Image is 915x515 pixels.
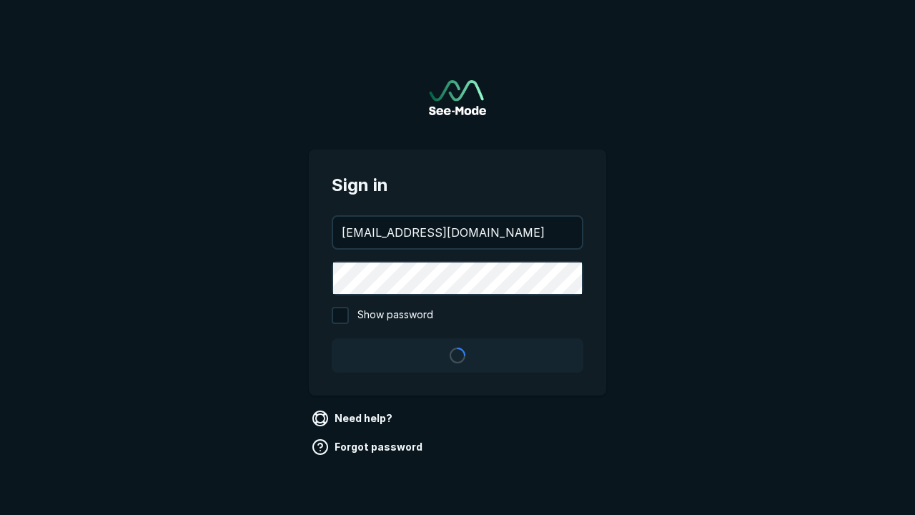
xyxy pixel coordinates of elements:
a: Forgot password [309,436,428,458]
span: Show password [357,307,433,324]
a: Go to sign in [429,80,486,115]
input: your@email.com [333,217,582,248]
span: Sign in [332,172,583,198]
img: See-Mode Logo [429,80,486,115]
a: Need help? [309,407,398,430]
